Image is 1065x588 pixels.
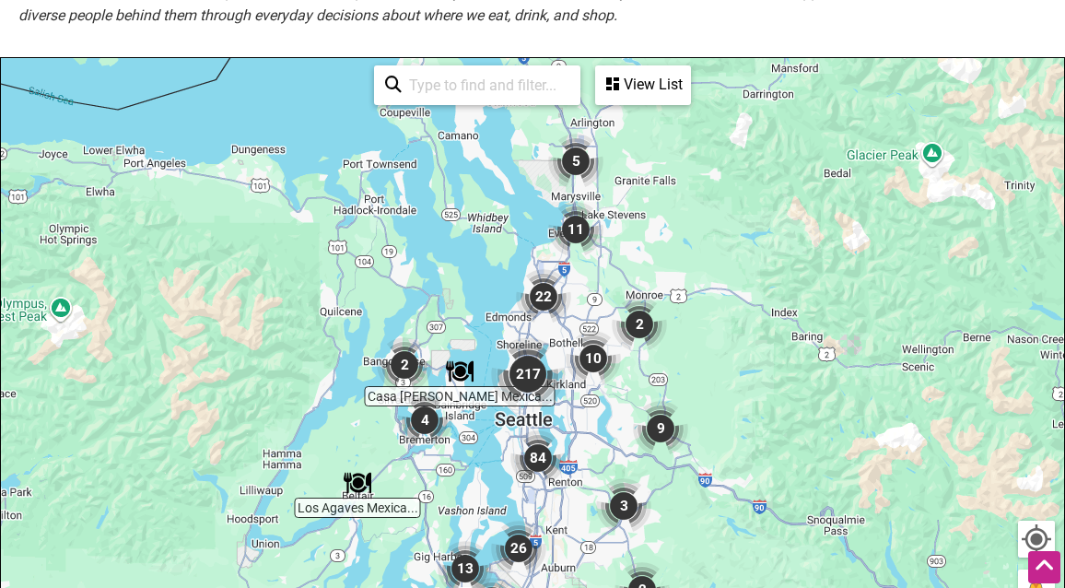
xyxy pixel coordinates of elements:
div: View List [597,67,689,102]
div: 10 [566,331,621,386]
div: 11 [548,202,603,257]
div: 26 [491,521,546,576]
div: 9 [633,401,688,456]
div: 84 [510,430,566,486]
div: 2 [612,297,667,352]
div: 3 [596,478,651,534]
div: Scroll Back to Top [1028,551,1060,583]
div: Casa Rojas Mexican Restaurant & Cantina [446,358,474,385]
div: 22 [516,269,571,324]
div: Los Agaves Mexican Restaurant [344,469,371,497]
div: 2 [377,337,432,393]
div: 4 [397,393,452,448]
button: Your Location [1018,521,1055,558]
div: 5 [548,134,603,189]
div: 217 [491,337,565,411]
div: See a list of the visible businesses [595,65,691,105]
div: Type to search and filter [374,65,580,105]
input: Type to find and filter... [402,67,569,103]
